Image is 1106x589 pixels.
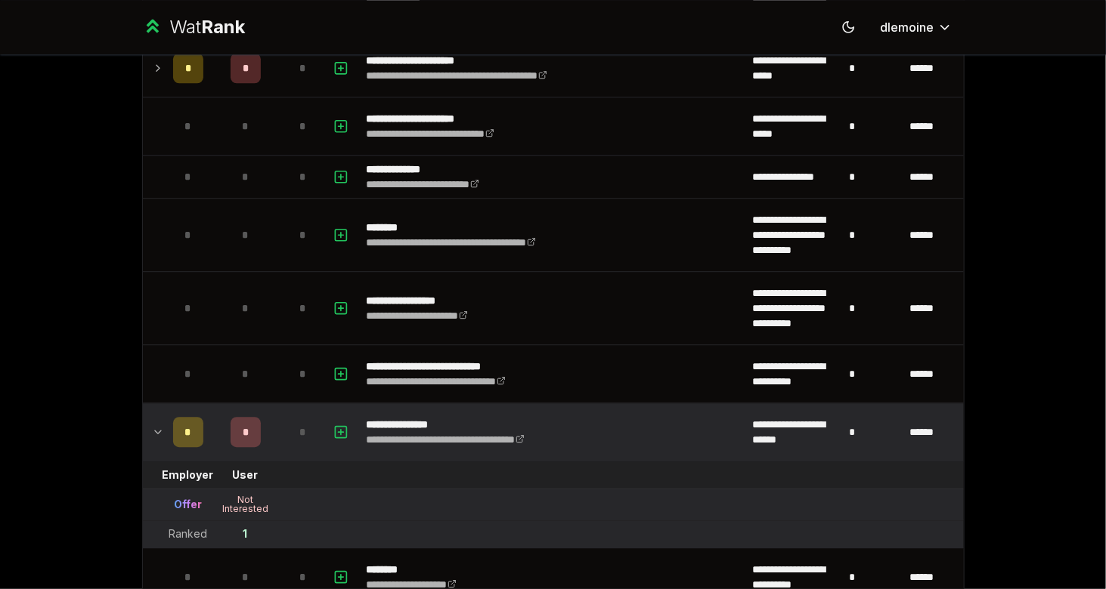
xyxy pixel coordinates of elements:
div: Wat [169,15,245,39]
button: dlemoine [869,14,965,41]
div: Ranked [169,526,207,541]
div: Offer [174,497,202,512]
span: Rank [201,16,245,38]
a: WatRank [142,15,246,39]
div: 1 [243,526,248,541]
span: dlemoine [881,18,934,36]
td: Employer [167,461,209,489]
td: User [209,461,282,489]
div: Not Interested [215,495,276,513]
